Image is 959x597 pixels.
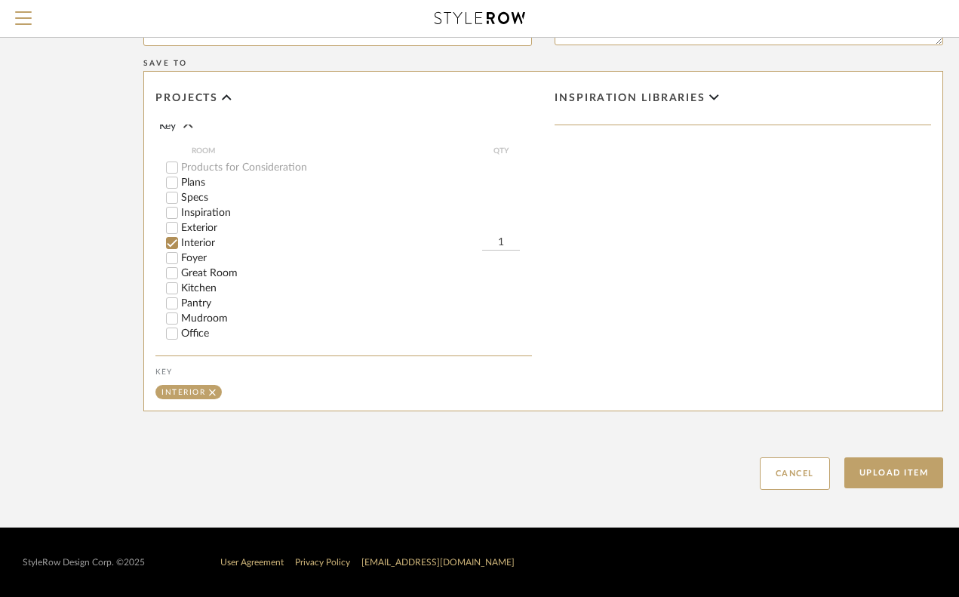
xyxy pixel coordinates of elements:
div: StyleRow Design Corp. ©2025 [23,557,145,568]
label: Plans [181,177,532,188]
label: Kitchen [181,283,532,294]
a: [EMAIL_ADDRESS][DOMAIN_NAME] [361,558,515,567]
label: Great Room [181,268,532,278]
label: Office [181,328,532,339]
label: Pantry [181,298,532,309]
label: Foyer [181,253,532,263]
div: Interior [161,389,205,396]
span: Projects [155,92,218,105]
label: Specs [181,192,532,203]
button: Upload Item [844,457,944,488]
span: QTY [482,145,520,157]
label: Mudroom [181,313,532,324]
span: Key [159,121,176,131]
button: Cancel [760,457,830,490]
a: User Agreement [220,558,284,567]
div: Save To [143,59,943,68]
label: Exterior [181,223,532,233]
span: Inspiration libraries [555,92,705,105]
label: Inspiration [181,208,532,218]
a: Privacy Policy [295,558,350,567]
div: Key [155,368,532,377]
label: Interior [181,238,482,248]
span: ROOM [192,145,482,157]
